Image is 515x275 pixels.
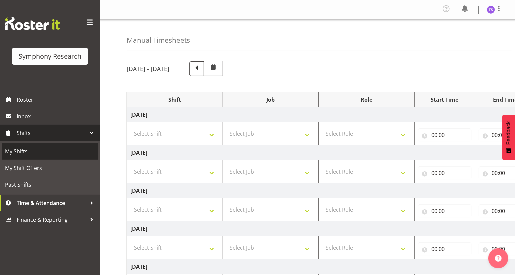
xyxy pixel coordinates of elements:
[5,146,95,156] span: My Shifts
[226,96,315,104] div: Job
[127,65,169,72] h5: [DATE] - [DATE]
[17,198,87,208] span: Time & Attendance
[418,242,472,256] input: Click to select...
[17,111,97,121] span: Inbox
[418,204,472,218] input: Click to select...
[130,96,219,104] div: Shift
[418,128,472,142] input: Click to select...
[506,121,512,145] span: Feedback
[495,255,502,262] img: help-xxl-2.png
[17,128,87,138] span: Shifts
[5,163,95,173] span: My Shift Offers
[418,166,472,180] input: Click to select...
[2,160,98,176] a: My Shift Offers
[2,143,98,160] a: My Shifts
[127,36,190,44] h4: Manual Timesheets
[5,180,95,190] span: Past Shifts
[19,51,81,61] div: Symphony Research
[418,96,472,104] div: Start Time
[17,95,97,105] span: Roster
[17,215,87,225] span: Finance & Reporting
[502,115,515,160] button: Feedback - Show survey
[5,17,60,30] img: Rosterit website logo
[487,6,495,14] img: titi-strickland1975.jpg
[2,176,98,193] a: Past Shifts
[322,96,411,104] div: Role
